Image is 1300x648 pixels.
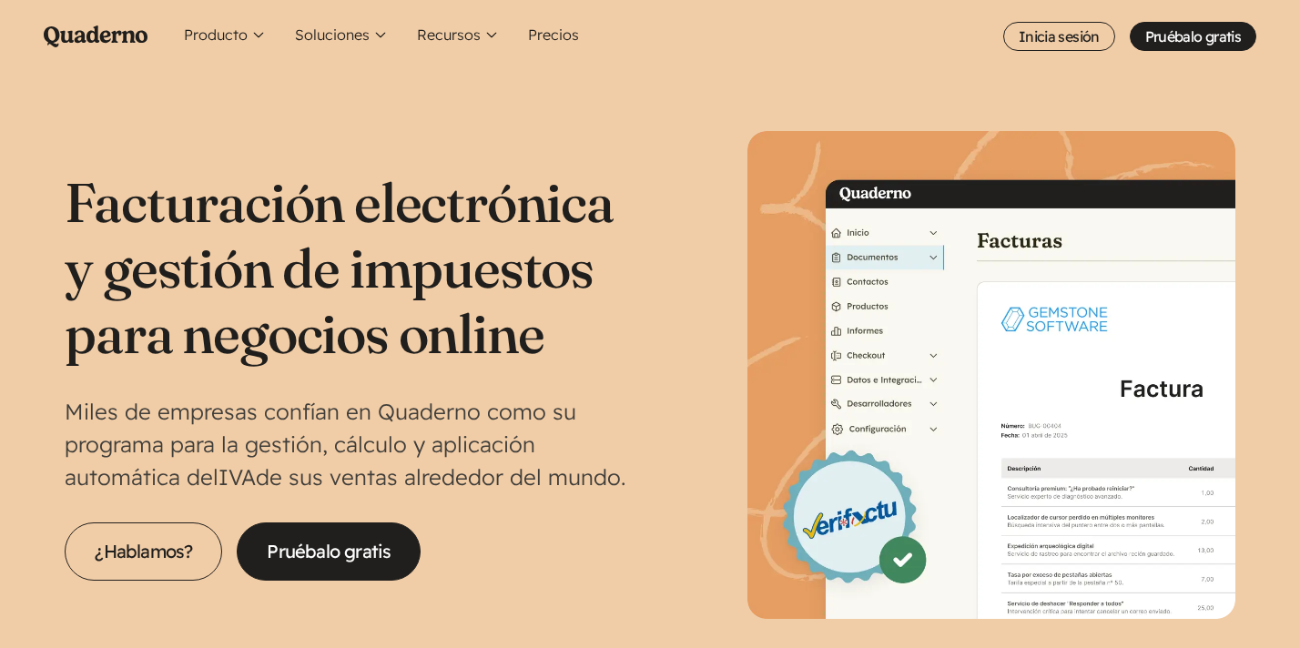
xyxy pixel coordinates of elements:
p: Miles de empresas confían en Quaderno como su programa para la gestión, cálculo y aplicación auto... [65,395,650,493]
a: ¿Hablamos? [65,522,222,581]
img: Interfaz de Quaderno mostrando la página Factura con el distintivo Verifactu [747,131,1235,619]
a: Inicia sesión [1003,22,1115,51]
a: Pruébalo gratis [237,522,421,581]
abbr: Impuesto sobre el Valor Añadido [218,463,256,491]
a: Pruébalo gratis [1130,22,1256,51]
h1: Facturación electrónica y gestión de impuestos para negocios online [65,169,650,366]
